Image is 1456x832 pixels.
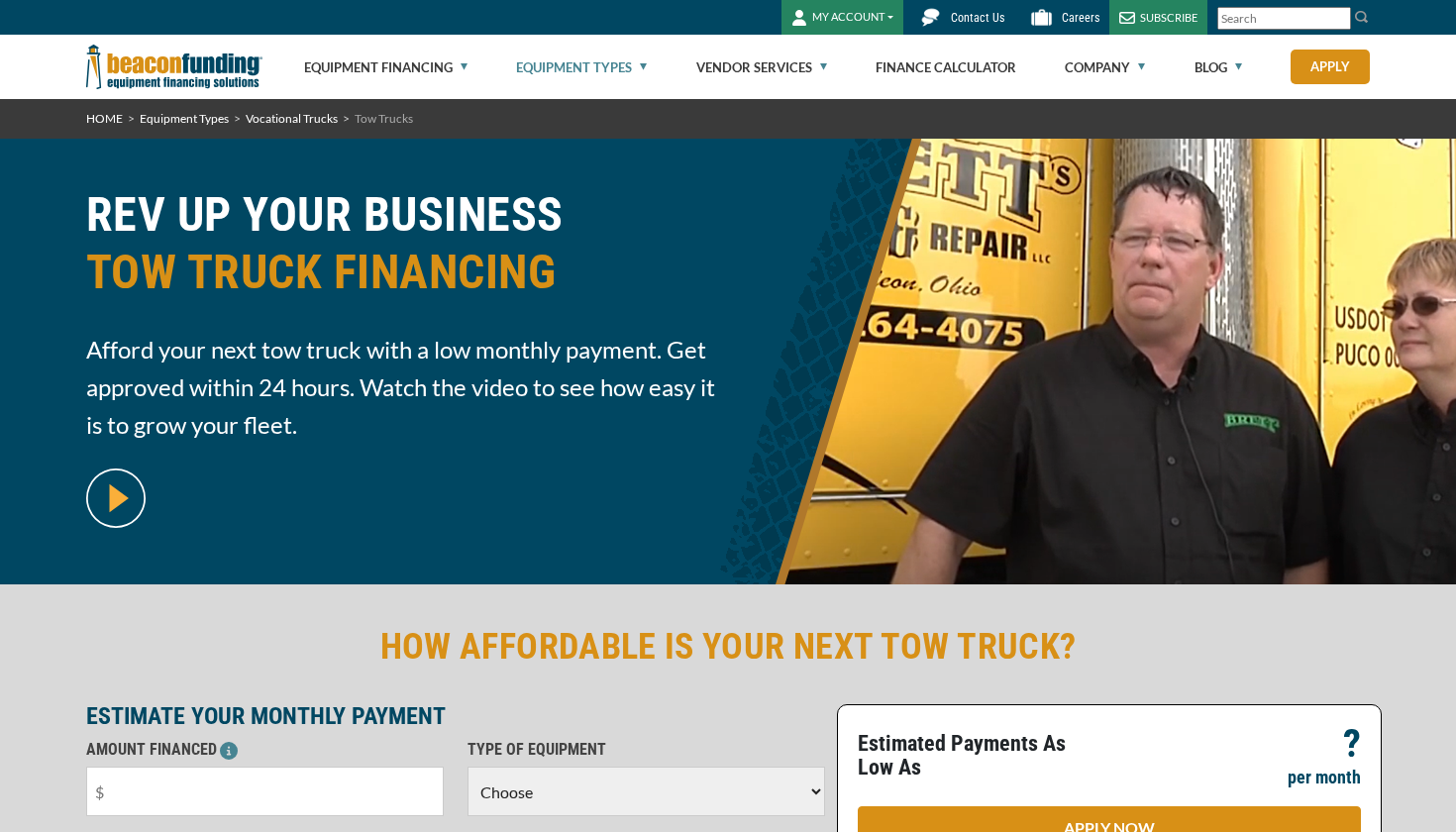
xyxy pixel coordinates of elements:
[86,767,444,816] input: $
[468,738,825,762] p: TYPE OF EQUIPMENT
[1195,36,1242,99] a: Blog
[1217,7,1351,30] input: Search
[1330,11,1346,27] a: Clear search text
[355,111,413,126] span: Tow Trucks
[696,36,827,99] a: Vendor Services
[86,624,1370,670] h2: HOW AFFORDABLE IS YOUR NEXT TOW TRUCK?
[951,11,1004,25] span: Contact Us
[86,331,716,444] span: Afford your next tow truck with a low monthly payment. Get approved within 24 hours. Watch the vi...
[876,36,1016,99] a: Finance Calculator
[86,186,716,316] h1: REV UP YOUR BUSINESS
[140,111,229,126] a: Equipment Types
[86,468,146,528] img: video modal pop-up play button
[1288,766,1361,789] p: per month
[1291,50,1370,84] a: Apply
[86,111,123,126] a: HOME
[1062,11,1099,25] span: Careers
[86,704,825,728] p: ESTIMATE YOUR MONTHLY PAYMENT
[86,35,262,99] img: Beacon Funding Corporation logo
[1354,9,1370,25] img: Search
[304,36,468,99] a: Equipment Financing
[858,732,1097,780] p: Estimated Payments As Low As
[86,738,444,762] p: AMOUNT FINANCED
[1065,36,1145,99] a: Company
[246,111,338,126] a: Vocational Trucks
[1343,732,1361,756] p: ?
[516,36,647,99] a: Equipment Types
[86,244,716,301] span: TOW TRUCK FINANCING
